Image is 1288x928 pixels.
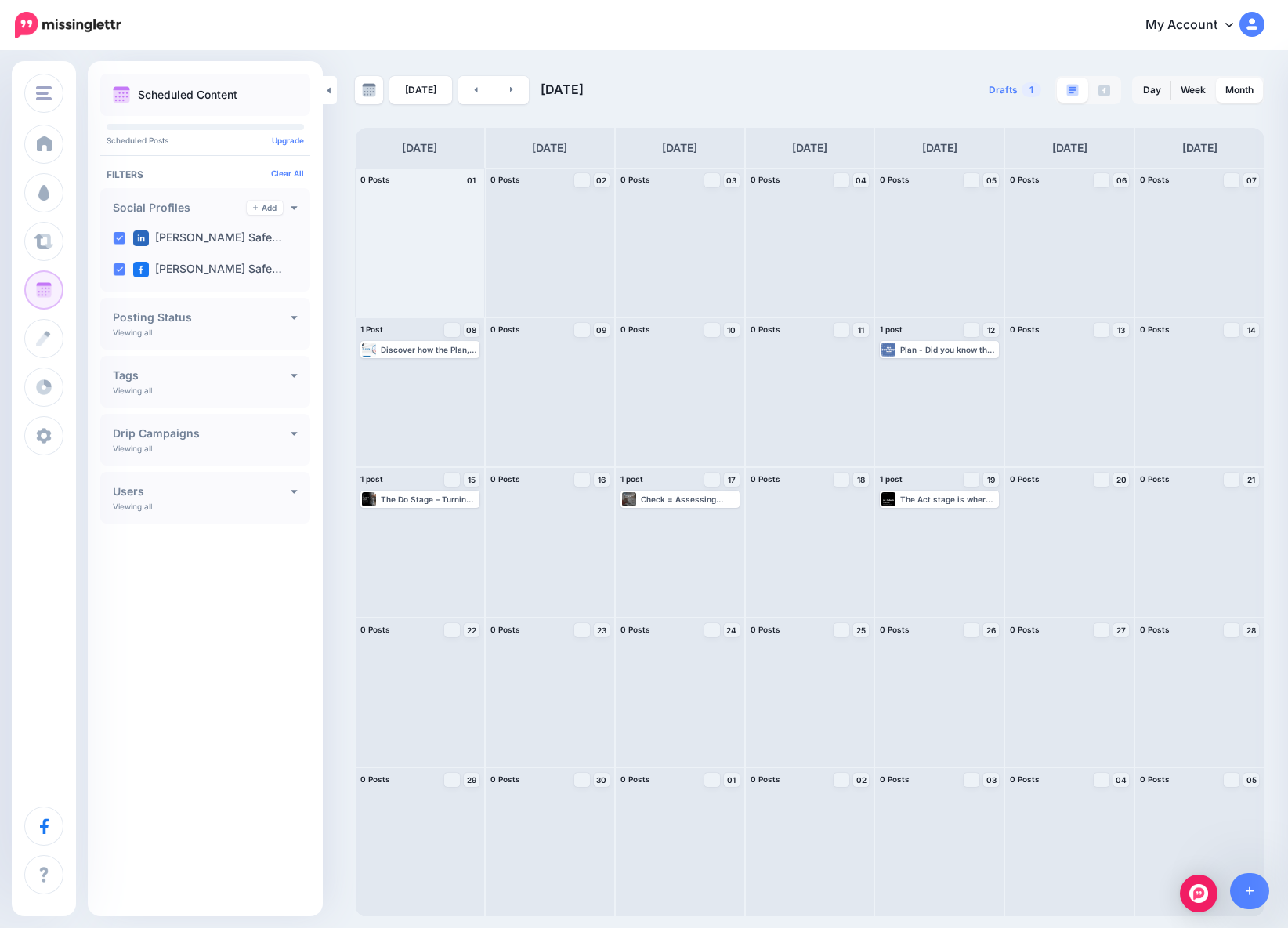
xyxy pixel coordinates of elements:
[464,773,479,787] a: 29
[856,626,866,634] span: 25
[1140,324,1170,334] span: 0 Posts
[541,82,584,97] span: [DATE]
[751,474,780,484] span: 0 Posts
[133,230,149,246] img: linkedin-square.png
[1130,6,1264,45] a: My Account
[880,175,910,184] span: 0 Posts
[922,139,957,158] h4: [DATE]
[751,625,780,634] span: 0 Posts
[113,86,130,103] img: calendar.png
[360,625,390,634] span: 0 Posts
[726,626,736,634] span: 24
[1243,173,1259,187] a: 07
[620,324,650,334] span: 0 Posts
[987,476,995,484] span: 19
[1113,773,1129,787] a: 04
[751,774,780,784] span: 0 Posts
[724,473,740,487] a: 17
[596,326,606,334] span: 09
[1113,473,1129,487] a: 20
[853,323,869,337] a: 11
[594,773,610,787] a: 30
[856,776,867,784] span: 02
[113,312,291,323] h4: Posting Status
[1246,176,1257,184] span: 07
[389,76,452,104] a: [DATE]
[381,345,478,354] div: Discover how the Plan, Do, Check, Act (PDCA) cycle drives continuous improvement in organisations...
[402,139,437,158] h4: [DATE]
[107,136,304,144] p: Scheduled Posts
[880,324,903,334] span: 1 post
[107,169,304,180] h4: Filters
[598,476,606,484] span: 16
[1140,474,1170,484] span: 0 Posts
[1134,78,1170,103] a: Day
[858,326,864,334] span: 11
[594,173,610,187] a: 02
[620,625,650,634] span: 0 Posts
[1022,82,1041,97] span: 1
[1116,176,1127,184] span: 06
[113,502,152,511] p: Viewing all
[1247,476,1255,484] span: 21
[900,495,997,504] div: The Act stage is where PDCA becomes powerful. It’s not just reacting, it’s applying what you’ve l...
[490,175,520,184] span: 0 Posts
[113,328,152,337] p: Viewing all
[36,86,52,100] img: menu.png
[726,176,736,184] span: 03
[1010,175,1040,184] span: 0 Posts
[1243,323,1259,337] a: 14
[728,476,736,484] span: 17
[900,345,997,354] div: Plan - Did you know that skipping the Plan stage is one of the most common reasons projects fail?...
[113,202,247,213] h4: Social Profiles
[362,83,376,97] img: calendar-grey-darker.png
[1116,776,1127,784] span: 04
[727,776,736,784] span: 01
[1171,78,1215,103] a: Week
[490,474,520,484] span: 0 Posts
[490,625,520,634] span: 0 Posts
[1098,85,1110,96] img: facebook-grey-square.png
[620,474,643,484] span: 1 post
[1180,875,1217,912] div: Open Intercom Messenger
[594,623,610,637] a: 23
[138,89,237,100] p: Scheduled Content
[986,776,997,784] span: 03
[464,323,479,337] a: 08
[467,626,476,634] span: 22
[983,623,999,637] a: 26
[464,623,479,637] a: 22
[464,473,479,487] a: 15
[620,175,650,184] span: 0 Posts
[597,626,606,634] span: 23
[1216,78,1263,103] a: Month
[1052,139,1087,158] h4: [DATE]
[880,474,903,484] span: 1 post
[751,324,780,334] span: 0 Posts
[1243,473,1259,487] a: 21
[751,175,780,184] span: 0 Posts
[360,474,383,484] span: 1 post
[983,173,999,187] a: 05
[1116,626,1126,634] span: 27
[1113,173,1129,187] a: 06
[271,169,304,178] a: Clear All
[1140,625,1170,634] span: 0 Posts
[360,324,383,334] span: 1 Post
[1140,175,1170,184] span: 0 Posts
[468,476,476,484] span: 15
[596,176,606,184] span: 02
[853,473,869,487] a: 18
[272,136,304,145] a: Upgrade
[724,623,740,637] a: 24
[1113,323,1129,337] a: 13
[983,773,999,787] a: 03
[792,139,827,158] h4: [DATE]
[594,473,610,487] a: 16
[1140,774,1170,784] span: 0 Posts
[15,12,121,38] img: Missinglettr
[986,626,996,634] span: 26
[490,324,520,334] span: 0 Posts
[133,262,149,277] img: facebook-square.png
[880,625,910,634] span: 0 Posts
